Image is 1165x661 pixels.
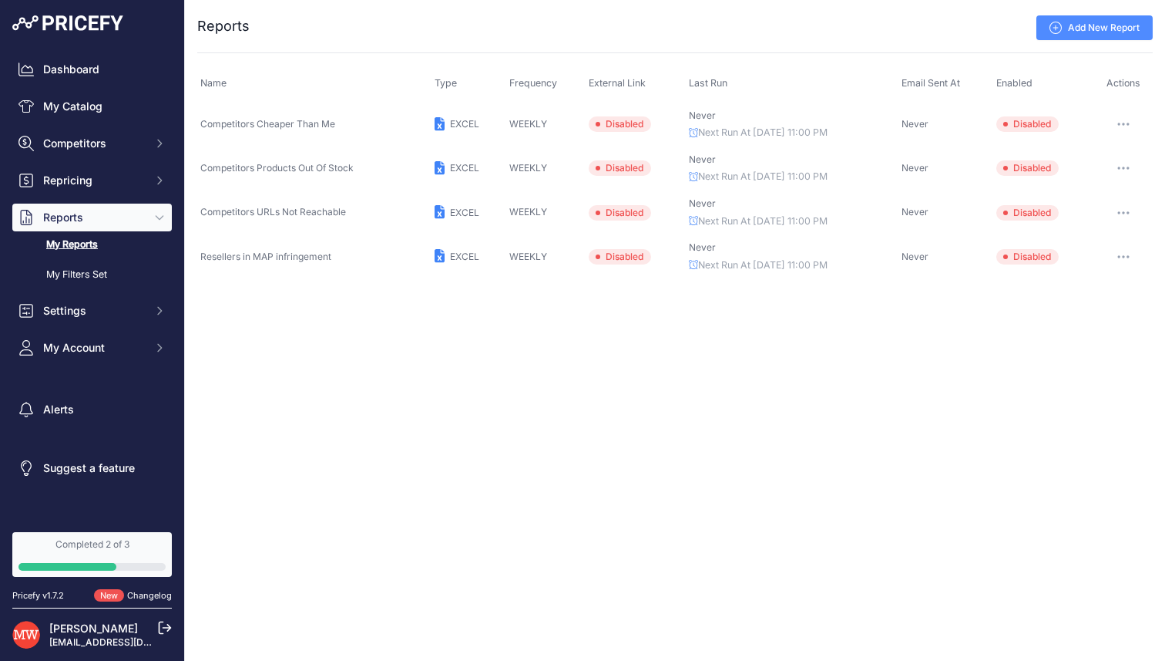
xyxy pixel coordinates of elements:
span: Competitors [43,136,144,151]
span: New [94,589,124,602]
span: Disabled [589,160,651,176]
span: EXCEL [450,251,479,262]
span: Last Run [689,77,727,89]
span: Disabled [996,160,1059,176]
span: Frequency [509,77,557,89]
span: Never [689,153,716,165]
a: Changelog [127,590,172,601]
button: Repricing [12,167,172,194]
p: Next Run At [DATE] 11:00 PM [689,170,895,184]
span: Never [901,206,928,218]
span: Disabled [996,116,1059,132]
span: Type [435,77,457,89]
a: Completed 2 of 3 [12,532,172,577]
span: EXCEL [450,207,479,218]
img: Pricefy Logo [12,15,123,31]
span: WEEKLY [509,118,547,130]
span: Never [901,251,928,262]
div: Completed 2 of 3 [18,538,166,551]
span: Competitors URLs Not Reachable [200,206,346,218]
span: Disabled [996,249,1059,265]
span: Repricing [43,173,144,188]
span: Never [689,197,716,209]
button: My Account [12,334,172,362]
span: WEEKLY [509,162,547,174]
button: Settings [12,297,172,325]
a: My Catalog [12,93,172,120]
span: Disabled [589,116,651,132]
span: Disabled [589,249,651,265]
h2: Reports [197,15,250,37]
span: Resellers in MAP infringement [200,251,331,262]
span: EXCEL [450,118,479,130]
a: My Filters Set [12,261,172,288]
span: Competitors Products Out Of Stock [200,162,354,174]
p: Next Run At [DATE] 11:00 PM [689,126,895,140]
span: Name [200,77,227,89]
p: Next Run At [DATE] 11:00 PM [689,214,895,229]
span: Email Sent At [901,77,960,89]
a: [PERSON_NAME] [49,622,138,635]
button: Competitors [12,130,172,157]
span: Settings [43,303,144,319]
a: Add New Report [1036,15,1153,40]
span: Actions [1106,77,1140,89]
a: Suggest a feature [12,454,172,482]
span: WEEKLY [509,206,547,218]
a: [EMAIL_ADDRESS][DOMAIN_NAME] [49,636,210,648]
span: Never [901,162,928,174]
span: Reports [43,210,144,225]
a: Alerts [12,396,172,423]
span: Enabled [996,77,1032,89]
span: My Account [43,340,144,356]
span: Never [901,118,928,130]
a: My Reports [12,231,172,258]
div: Pricefy v1.7.2 [12,589,64,602]
button: Reports [12,204,172,231]
span: WEEKLY [509,251,547,262]
a: Dashboard [12,56,172,83]
p: Next Run At [DATE] 11:00 PM [689,258,895,273]
span: Disabled [996,205,1059,221]
nav: Sidebar [12,56,172,514]
span: Competitors Cheaper Than Me [200,118,335,130]
span: Disabled [589,205,651,221]
span: Never [689,241,716,253]
span: EXCEL [450,162,479,174]
span: External Link [589,77,646,89]
span: Never [689,110,716,121]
